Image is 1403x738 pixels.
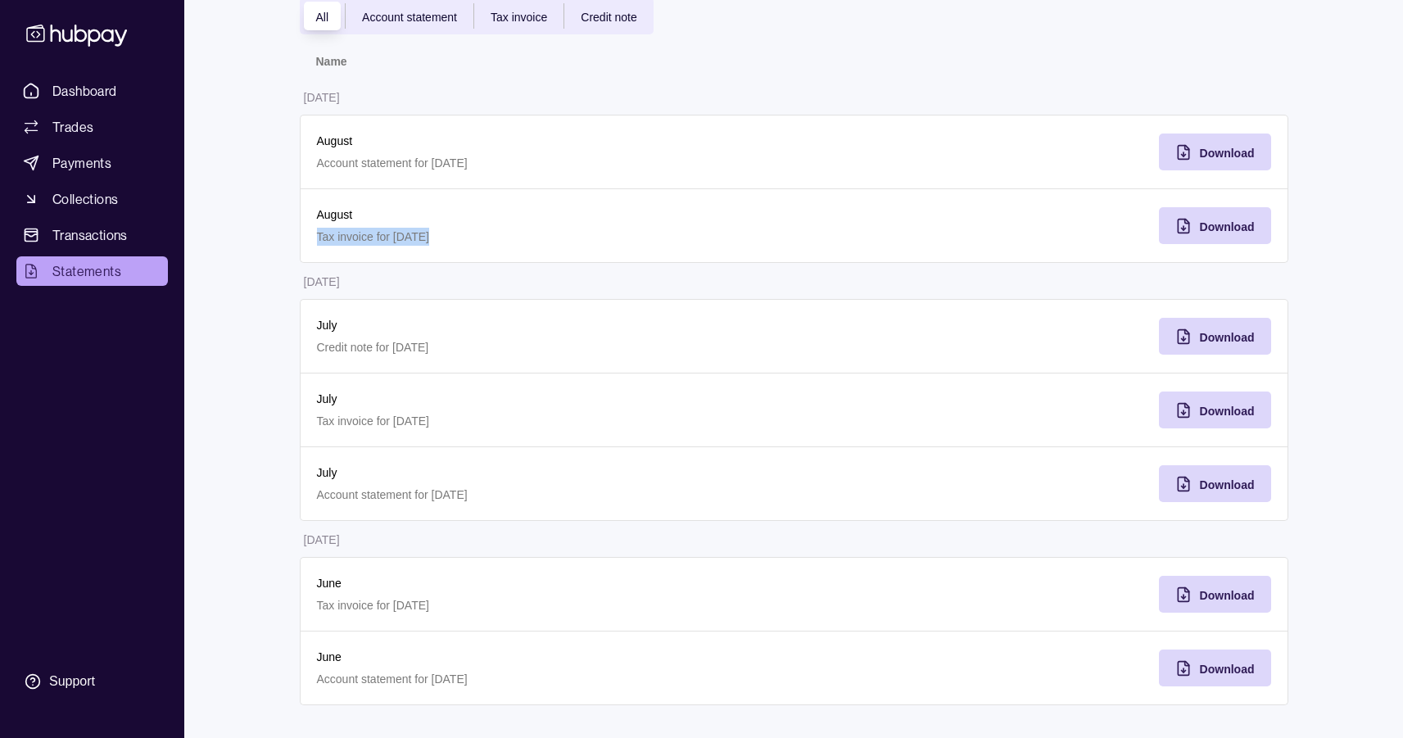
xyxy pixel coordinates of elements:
span: Trades [52,117,93,137]
p: July [317,464,778,482]
button: Download [1159,318,1271,355]
p: Tax invoice for [DATE] [317,596,778,614]
a: Statements [16,256,168,286]
a: Payments [16,148,168,178]
span: Dashboard [52,81,117,101]
p: Account statement for [DATE] [317,486,778,504]
p: [DATE] [304,533,340,546]
span: Download [1200,589,1255,602]
p: August [317,132,778,150]
p: June [317,574,778,592]
span: Credit note [581,11,636,24]
span: Download [1200,405,1255,418]
span: Download [1200,220,1255,233]
a: Transactions [16,220,168,250]
p: July [317,390,778,408]
span: Download [1200,478,1255,491]
a: Dashboard [16,76,168,106]
button: Download [1159,465,1271,502]
p: July [317,316,778,334]
button: Download [1159,650,1271,686]
a: Trades [16,112,168,142]
p: Credit note for [DATE] [317,338,778,356]
p: August [317,206,778,224]
p: Account statement for [DATE] [317,154,778,172]
button: Download [1159,134,1271,170]
div: Support [49,672,95,690]
p: [DATE] [304,91,340,104]
span: Tax invoice [491,11,547,24]
p: June [317,648,778,666]
p: Name [316,55,347,68]
a: Collections [16,184,168,214]
span: Statements [52,261,121,281]
span: Download [1200,663,1255,676]
button: Download [1159,392,1271,428]
span: Collections [52,189,118,209]
span: Payments [52,153,111,173]
a: Support [16,664,168,699]
button: Download [1159,576,1271,613]
p: Tax invoice for [DATE] [317,228,778,246]
span: All [316,11,329,24]
span: Account statement [362,11,457,24]
button: Download [1159,207,1271,244]
span: Transactions [52,225,128,245]
span: Download [1200,331,1255,344]
span: Download [1200,147,1255,160]
p: Tax invoice for [DATE] [317,412,778,430]
p: [DATE] [304,275,340,288]
p: Account statement for [DATE] [317,670,778,688]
